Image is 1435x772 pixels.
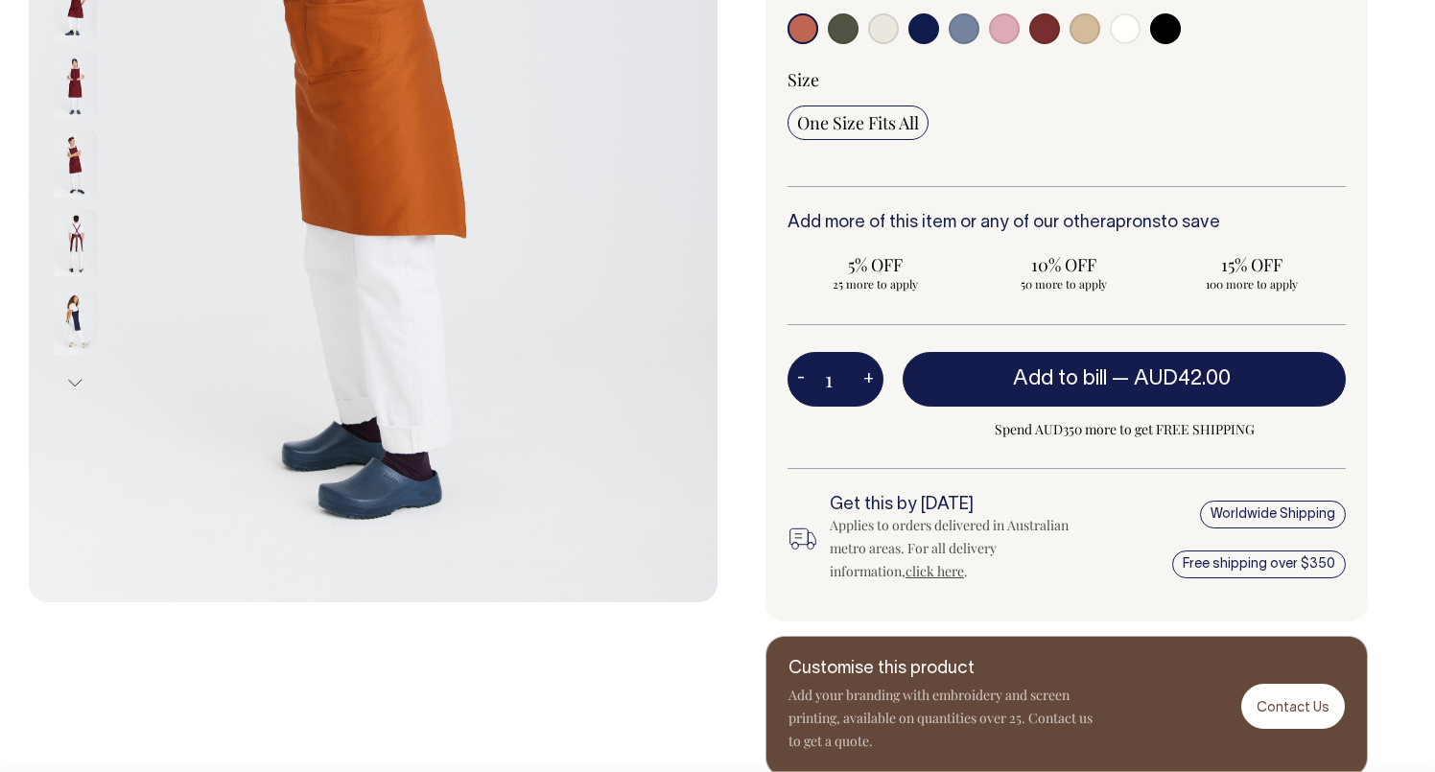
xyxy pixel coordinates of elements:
span: 5% OFF [797,253,954,276]
input: 5% OFF 25 more to apply [788,247,964,297]
span: 100 more to apply [1173,276,1330,292]
button: Next [60,362,89,405]
span: Add to bill [1013,369,1107,388]
button: - [788,361,814,399]
input: 15% OFF 100 more to apply [1164,247,1340,297]
input: One Size Fits All [788,105,929,140]
h6: Add more of this item or any of our other to save [788,214,1346,233]
span: 10% OFF [985,253,1142,276]
a: aprons [1106,215,1161,231]
button: Add to bill —AUD42.00 [903,352,1346,406]
span: AUD42.00 [1134,369,1231,388]
p: Add your branding with embroidery and screen printing, available on quantities over 25. Contact u... [788,684,1095,753]
a: Contact Us [1241,684,1345,729]
input: 10% OFF 50 more to apply [976,247,1152,297]
span: One Size Fits All [797,111,919,134]
img: burgundy [54,210,97,277]
span: 15% OFF [1173,253,1330,276]
span: Spend AUD350 more to get FREE SHIPPING [903,418,1346,441]
span: 25 more to apply [797,276,954,292]
a: click here [906,562,964,580]
img: burgundy [54,53,97,120]
h6: Get this by [DATE] [830,496,1092,515]
img: burgundy [54,131,97,199]
button: + [854,361,883,399]
span: 50 more to apply [985,276,1142,292]
h6: Customise this product [788,660,1095,679]
img: dark-navy [54,289,97,356]
span: — [1112,369,1235,388]
div: Applies to orders delivered in Australian metro areas. For all delivery information, . [830,514,1092,583]
div: Size [788,68,1346,91]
